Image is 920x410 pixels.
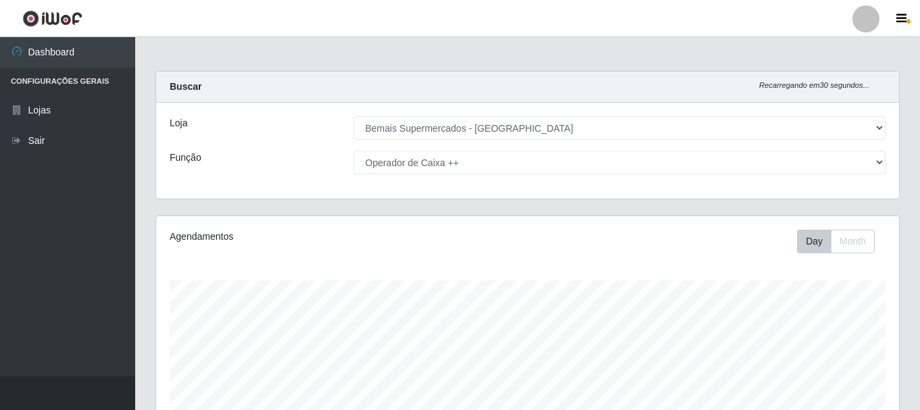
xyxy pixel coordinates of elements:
label: Função [170,151,201,165]
img: CoreUI Logo [22,10,82,27]
i: Recarregando em 30 segundos... [759,81,869,89]
label: Loja [170,116,187,130]
button: Month [831,230,875,253]
div: First group [797,230,875,253]
div: Agendamentos [170,230,456,244]
button: Day [797,230,831,253]
div: Toolbar with button groups [797,230,886,253]
strong: Buscar [170,81,201,92]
